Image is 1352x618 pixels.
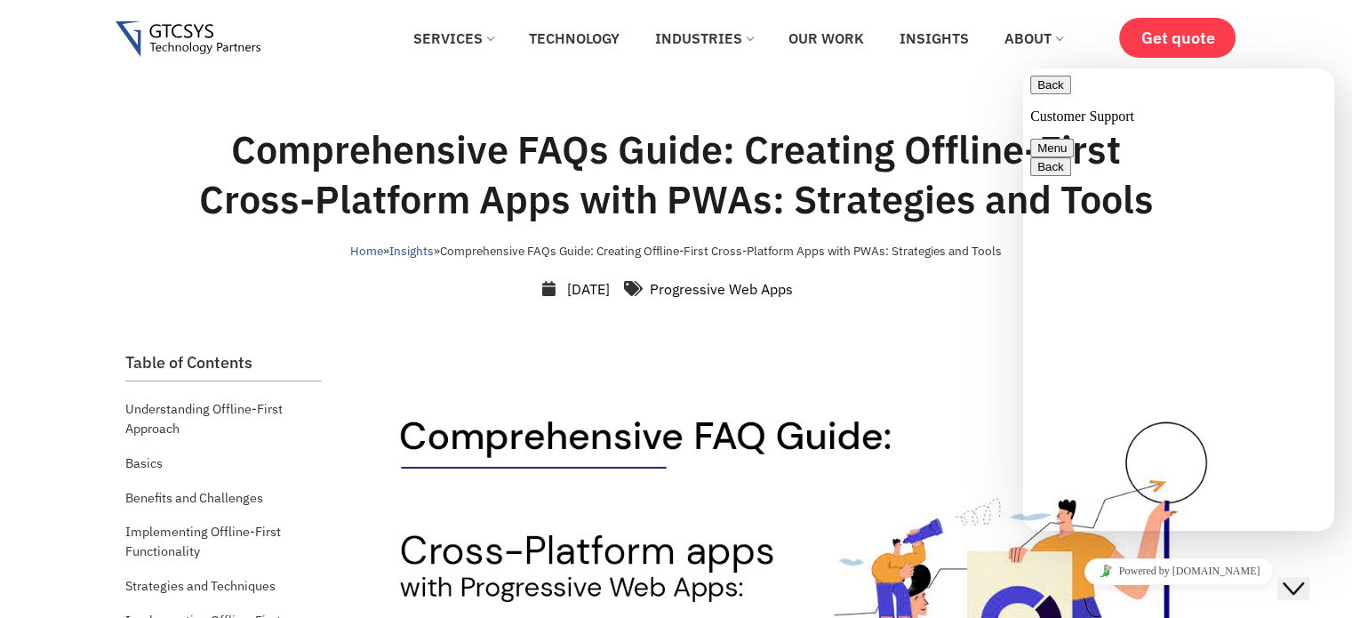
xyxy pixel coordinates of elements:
span: Comprehensive FAQs Guide: Creating Offline-First Cross-Platform Apps with PWAs: Strategies and Tools [440,243,1002,259]
a: Home [350,243,383,259]
iframe: chat widget [1023,68,1334,531]
a: About [991,19,1076,58]
a: Strategies and Techniques [125,572,276,600]
a: Insights [886,19,982,58]
time: [DATE] [567,280,610,298]
h2: Table of Contents [125,353,321,373]
a: Technology [516,19,633,58]
a: Progressive Web Apps [650,280,793,298]
iframe: chat widget [1023,551,1334,591]
a: Basics [125,449,163,478]
a: Get quote [1119,18,1236,58]
a: Services [400,19,507,58]
span: Get quote [1140,28,1214,47]
iframe: chat widget [1277,547,1334,600]
h1: Comprehensive FAQs Guide: Creating Offline-First Cross-Platform Apps with PWAs: Strategies and Tools [172,124,1180,224]
a: Industries [642,19,766,58]
span: » » [350,243,1002,259]
img: Gtcsys logo [116,21,260,58]
a: Insights [389,243,434,259]
a: Benefits and Challenges [125,484,263,512]
a: Understanding Offline-First Approach [125,395,321,442]
a: Our Work [775,19,877,58]
a: Implementing Offline-First Functionality [125,518,321,565]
